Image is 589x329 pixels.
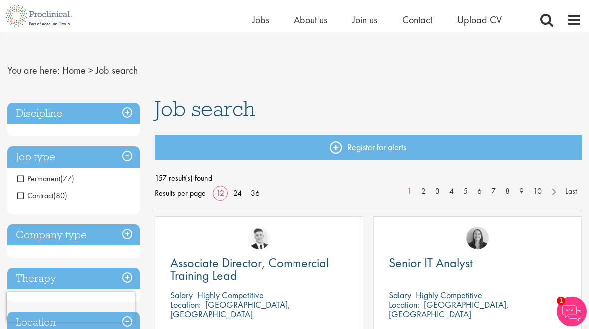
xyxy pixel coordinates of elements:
[60,174,74,184] span: (77)
[170,299,201,311] span: Location:
[389,299,509,320] p: [GEOGRAPHIC_DATA], [GEOGRAPHIC_DATA]
[155,186,206,201] span: Results per page
[248,227,270,250] img: Nicolas Daniel
[458,186,473,198] a: 5
[500,186,515,198] a: 8
[560,186,582,198] a: Last
[170,257,348,282] a: Associate Director, Commercial Training Lead
[17,191,67,201] span: Contract
[53,191,67,201] span: (80)
[402,186,417,198] a: 1
[472,186,487,198] a: 6
[389,290,411,301] span: Salary
[17,191,53,201] span: Contract
[213,188,228,199] a: 12
[430,186,445,198] a: 3
[7,64,60,77] span: You are here:
[88,64,93,77] span: >
[416,290,482,301] p: Highly Competitive
[170,299,290,320] p: [GEOGRAPHIC_DATA], [GEOGRAPHIC_DATA]
[514,186,529,198] a: 9
[7,268,140,290] h3: Therapy
[17,174,60,184] span: Permanent
[389,255,473,272] span: Senior IT Analyst
[486,186,501,198] a: 7
[252,13,269,26] a: Jobs
[96,64,138,77] span: Job search
[416,186,431,198] a: 2
[352,13,377,26] a: Join us
[457,13,502,26] a: Upload CV
[557,297,587,327] img: Chatbot
[197,290,264,301] p: Highly Competitive
[389,257,567,270] a: Senior IT Analyst
[155,135,582,160] a: Register for alerts
[7,103,140,125] h3: Discipline
[557,297,565,305] span: 1
[247,188,263,199] a: 36
[170,255,329,284] span: Associate Director, Commercial Training Lead
[528,186,547,198] a: 10
[155,96,255,123] span: Job search
[230,188,245,199] a: 24
[444,186,459,198] a: 4
[389,299,419,311] span: Location:
[62,64,86,77] a: breadcrumb link
[7,225,140,246] h3: Company type
[155,171,582,186] span: 157 result(s) found
[170,290,193,301] span: Salary
[17,174,74,184] span: Permanent
[294,13,327,26] a: About us
[402,13,432,26] a: Contact
[466,227,489,250] img: Mia Kellerman
[7,292,135,322] iframe: reCAPTCHA
[7,147,140,168] h3: Job type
